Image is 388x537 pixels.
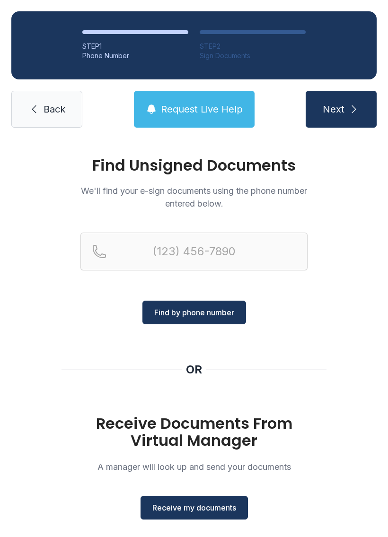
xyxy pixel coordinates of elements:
[82,42,188,51] div: STEP 1
[186,362,202,377] div: OR
[80,158,308,173] h1: Find Unsigned Documents
[200,42,306,51] div: STEP 2
[80,233,308,270] input: Reservation phone number
[154,307,234,318] span: Find by phone number
[80,184,308,210] p: We'll find your e-sign documents using the phone number entered below.
[80,415,308,449] h1: Receive Documents From Virtual Manager
[80,460,308,473] p: A manager will look up and send your documents
[44,103,65,116] span: Back
[200,51,306,61] div: Sign Documents
[323,103,344,116] span: Next
[161,103,243,116] span: Request Live Help
[82,51,188,61] div: Phone Number
[152,502,236,513] span: Receive my documents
